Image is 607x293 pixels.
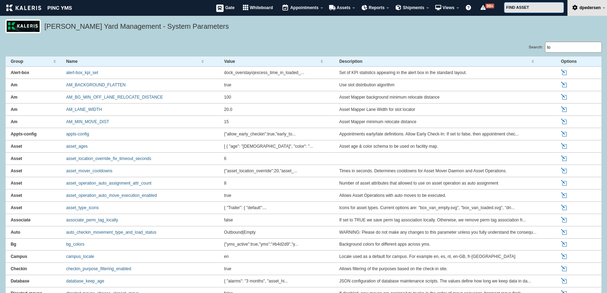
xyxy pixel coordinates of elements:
strong: Asset [11,205,22,210]
a: Edit [561,192,568,199]
td: Locale used as a default for campus. For example en, es, nl, en-GB, fr-[GEOGRAPHIC_DATA] [334,251,556,263]
td: Number of asset attributes that allowed to use on asset operation as auto assignment [334,177,556,189]
td: WARNING: Please do not make any changes to this parameter unless you fully understand the consequ... [334,226,556,239]
td: 6 [219,153,334,165]
strong: Alert-box [11,70,29,75]
strong: Campus [11,254,27,259]
span: Whiteboard [250,5,273,10]
span: Assets [336,5,350,10]
span: Appointments [290,5,319,10]
span: 99+ [485,4,494,8]
span: Views [443,5,455,10]
a: Edit [561,82,568,88]
a: asset_ages [66,144,88,149]
strong: Auto [11,230,20,235]
a: Edit [561,94,568,100]
td: Asset age & color schema to be used on facility map. [334,140,556,153]
strong: Am [11,107,17,112]
a: Edit [561,278,568,284]
strong: Asset [11,168,22,173]
a: asset_operation_auto_assignment_attr_count [66,181,152,186]
a: associate_perm_tag_locally [66,218,118,222]
a: campus_locale [66,254,94,259]
span: Shipments [403,5,424,10]
td: en [219,251,334,263]
td: Use slot distribution algorithm [334,79,556,91]
a: AM_BG_MIN_OFF_LANE_RELOCATE_DISTANCE [66,95,163,100]
a: Edit [561,131,568,137]
strong: Asset [11,144,22,149]
td: true [219,263,334,275]
strong: Checkin [11,266,27,271]
td: Allows filtering of the purposes based on the check-in site. [334,263,556,275]
td: [ { "age": "[DEMOGRAPHIC_DATA]", "color": "... [219,140,334,153]
th: Value : activate to sort column ascending [219,56,334,67]
th: Name : activate to sort column ascending [61,56,219,67]
a: Edit [561,217,568,223]
td: true [219,189,334,202]
strong: Asset [11,193,22,198]
td: dock_overstays|excess_time_in_loaded_... [219,67,334,79]
td: Set of KPI statistics appearing in the alert box in the standard layout. [334,67,556,79]
td: {"yms_active":true,"yms":"#b4d2d9","y... [219,239,334,251]
a: AM_BACKGROUND_FLATTEN [66,82,126,87]
strong: Associate [11,218,30,222]
td: 20.0 [219,104,334,116]
a: AM_LANE_WIDTH [66,107,102,112]
a: checkin_purpose_filtering_enabled [66,266,131,271]
td: If set to TRUE we save perm tag association locally. Otherwise, we remove perm tag association fr... [334,214,556,226]
td: 100 [219,91,334,104]
strong: Am [11,95,17,100]
a: auto_checkin_movement_type_and_load_status [66,230,157,235]
a: database_keep_age [66,279,104,284]
a: bg_colors [66,242,84,247]
strong: Asset [11,156,22,161]
a: Edit [561,253,568,260]
a: Edit [561,229,568,235]
td: {"asset_location_override":20,"asset_... [219,165,334,177]
a: Edit [561,241,568,247]
td: Icons for asset types. Current options are: "box_van_empty.svg", "box_van_loaded.svg", "dri... [334,202,556,214]
a: asset_mover_cooldowns [66,168,112,173]
span: dpedersen [579,5,601,10]
td: JSON configuration of database maintenance scripts. The values define how long we keep data in da... [334,275,556,287]
th: Group : activate to sort column ascending [6,56,61,67]
a: Edit [561,69,568,76]
img: kaleris_pinc-9d9452ea2abe8761a8e09321c3823821456f7e8afc7303df8a03059e807e3f55.png [6,5,72,11]
td: Asset Mapper Lane Width for slot locator [334,104,556,116]
a: Edit [561,119,568,125]
span: Gate [225,5,235,10]
th: Description : activate to sort column ascending [334,56,556,67]
strong: Appts-config [11,132,36,136]
a: appts-config [66,132,89,136]
td: Asset Mapper background minimum relocate distance [334,91,556,104]
td: {"allow_early_checkin":true,"early_to... [219,128,334,140]
td: 15 [219,116,334,128]
input: FIND ASSET [504,2,564,13]
a: Edit [561,143,568,149]
strong: Asset [11,181,22,186]
td: false [219,214,334,226]
a: Edit [561,155,568,162]
strong: Am [11,119,17,124]
td: true [219,79,334,91]
td: Appointments early/late definitions. Allow Early Check-In: If set to false, then appointment chec... [334,128,556,140]
td: Allows Asset Operations with auto moves to be executed. [334,189,556,202]
a: asset_type_icons [66,205,99,210]
td: Outbound|Empty [219,226,334,239]
td: Background colors for different apps across yms. [334,239,556,251]
a: asset_location_override_fix_timeout_seconds [66,156,151,161]
td: { "alarms": "3 months", "asset_hi... [219,275,334,287]
a: AM_MIN_MOVE_DIST [66,119,109,124]
h5: [PERSON_NAME] Yard Management - System Parameters [45,21,598,33]
a: Edit [561,180,568,186]
a: Edit [561,106,568,113]
img: logo_pnc-prd.png [5,19,41,33]
strong: Am [11,82,17,87]
input: Search: [545,42,602,53]
a: Edit [561,205,568,211]
a: alert-box_kpi_set [66,70,98,75]
label: Search: [529,42,602,53]
td: { "Trailer": { "default":... [219,202,334,214]
strong: Database [11,279,29,284]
